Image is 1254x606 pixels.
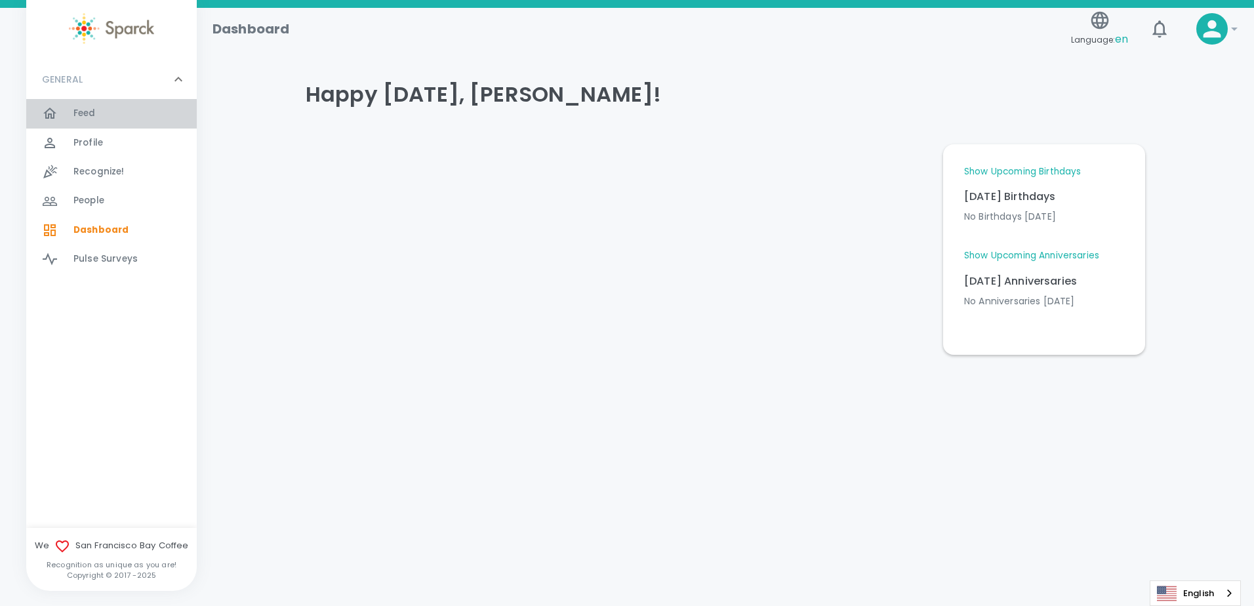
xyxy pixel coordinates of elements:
a: Feed [26,99,197,128]
h1: Dashboard [212,18,289,39]
p: No Anniversaries [DATE] [964,294,1124,308]
span: Pulse Surveys [73,253,138,266]
a: Dashboard [26,216,197,245]
img: Sparck logo [69,13,154,44]
a: English [1150,581,1240,605]
span: We San Francisco Bay Coffee [26,538,197,554]
span: Recognize! [73,165,125,178]
span: Dashboard [73,224,129,237]
a: Pulse Surveys [26,245,197,273]
div: Language [1150,580,1241,606]
span: Language: [1071,31,1128,49]
a: Show Upcoming Birthdays [964,165,1081,178]
p: No Birthdays [DATE] [964,210,1124,223]
aside: Language selected: English [1150,580,1241,606]
div: GENERAL [26,99,197,279]
span: Profile [73,136,103,150]
a: People [26,186,197,215]
a: Sparck logo [26,13,197,44]
a: Profile [26,129,197,157]
span: Feed [73,107,96,120]
span: People [73,194,104,207]
p: Copyright © 2017 - 2025 [26,570,197,580]
button: Language:en [1066,6,1133,52]
a: Show Upcoming Anniversaries [964,249,1099,262]
p: Recognition as unique as you are! [26,559,197,570]
span: en [1115,31,1128,47]
p: [DATE] Birthdays [964,189,1124,205]
p: GENERAL [42,73,83,86]
h4: Happy [DATE], [PERSON_NAME]! [306,81,1145,108]
a: Recognize! [26,157,197,186]
div: GENERAL [26,60,197,99]
p: [DATE] Anniversaries [964,273,1124,289]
